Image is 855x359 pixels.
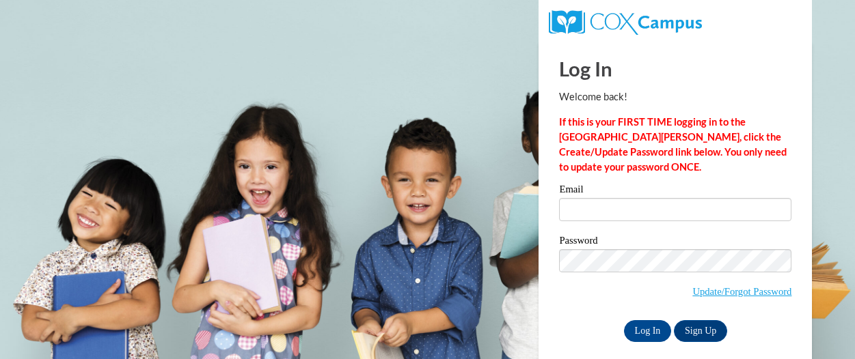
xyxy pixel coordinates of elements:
a: Update/Forgot Password [692,286,791,297]
a: Sign Up [674,320,727,342]
a: COX Campus [549,16,701,27]
input: Log In [624,320,672,342]
p: Welcome back! [559,89,791,104]
strong: If this is your FIRST TIME logging in to the [GEOGRAPHIC_DATA][PERSON_NAME], click the Create/Upd... [559,116,787,173]
img: COX Campus [549,10,701,35]
h1: Log In [559,55,791,83]
label: Email [559,184,791,198]
label: Password [559,235,791,249]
